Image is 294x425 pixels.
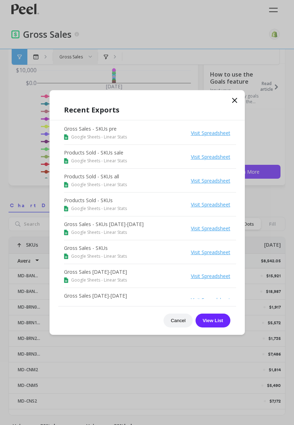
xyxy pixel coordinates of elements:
[64,158,68,164] img: google sheets icon
[64,197,127,204] p: Products Sold - SKUs
[64,277,68,283] img: google sheets icon
[71,134,127,140] span: Google Sheets - Linear Stats
[64,268,127,276] p: Gross Sales [DATE]-[DATE]
[191,130,230,136] a: Visit Spreadsheet
[64,221,144,228] p: Gross Sales - SKUs [DATE]-[DATE]
[64,206,68,211] img: google sheets icon
[64,245,127,252] p: Gross Sales - SKUs
[64,292,127,299] p: Gross Sales [DATE]-[DATE]
[64,173,127,180] p: Products Sold - SKUs all
[191,201,230,208] a: Visit Spreadsheet
[191,249,230,256] a: Visit Spreadsheet
[191,273,230,279] a: Visit Spreadsheet
[64,253,68,259] img: google sheets icon
[71,277,127,283] span: Google Sheets - Linear Stats
[196,314,230,327] button: View List
[191,225,230,232] a: Visit Spreadsheet
[71,182,127,188] span: Google Sheets - Linear Stats
[71,253,127,259] span: Google Sheets - Linear Stats
[64,230,68,235] img: google sheets icon
[71,158,127,164] span: Google Sheets - Linear Stats
[191,297,230,303] a: Visit Spreadsheet
[64,182,68,188] img: google sheets icon
[71,205,127,212] span: Google Sheets - Linear Stats
[71,229,127,236] span: Google Sheets - Linear Stats
[191,153,230,160] a: Visit Spreadsheet
[64,149,127,156] p: Products Sold - SKUs sale
[64,105,230,115] h1: Recent Exports
[64,125,127,132] p: Gross Sales - SKUs pre
[64,134,68,140] img: google sheets icon
[164,314,193,327] button: Cancel
[191,177,230,184] a: Visit Spreadsheet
